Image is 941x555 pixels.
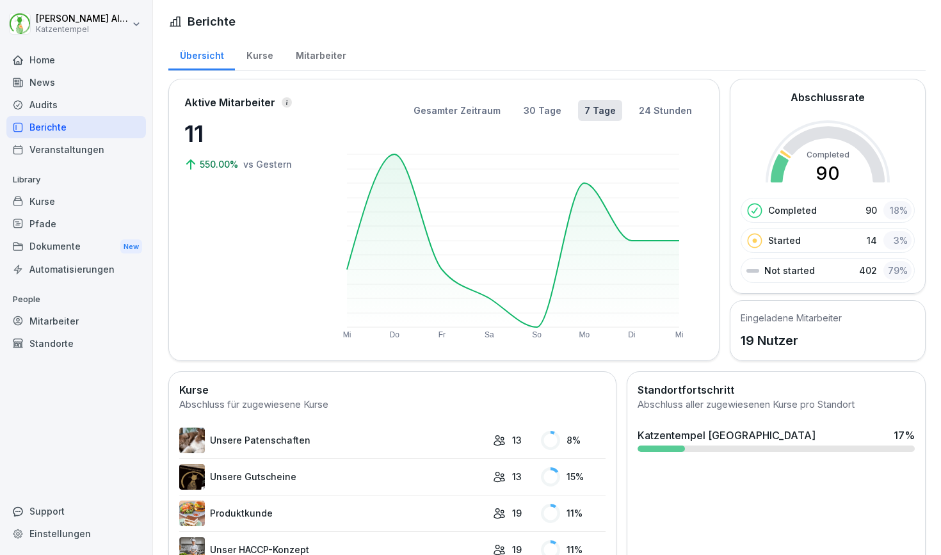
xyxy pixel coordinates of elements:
div: 17 % [894,428,915,443]
p: Library [6,170,146,190]
button: 7 Tage [578,100,622,121]
p: Not started [764,264,815,277]
a: Audits [6,93,146,116]
a: News [6,71,146,93]
a: Home [6,49,146,71]
a: Unsere Patenschaften [179,428,487,453]
text: Fr [438,330,446,339]
div: 3 % [883,231,912,250]
div: Dokumente [6,235,146,259]
p: People [6,289,146,310]
text: Do [389,330,399,339]
div: 79 % [883,261,912,280]
h2: Abschlussrate [791,90,865,105]
a: DokumenteNew [6,235,146,259]
a: Kurse [6,190,146,213]
img: ubrm3x2m0ajy8muzg063xjpe.png [179,501,205,526]
div: 8 % [541,431,606,450]
p: [PERSON_NAME] Altfelder [36,13,129,24]
p: Completed [768,204,817,217]
h2: Kurse [179,382,606,398]
p: Started [768,234,801,247]
button: 30 Tage [517,100,568,121]
a: Unsere Gutscheine [179,464,487,490]
p: 11 [184,117,312,151]
text: Mo [579,330,590,339]
div: Katzentempel [GEOGRAPHIC_DATA] [638,428,816,443]
a: Berichte [6,116,146,138]
a: Standorte [6,332,146,355]
img: yesgzfw2q3wqzzb03bjz3j6b.png [179,464,205,490]
p: 19 Nutzer [741,331,842,350]
a: Kurse [235,38,284,70]
text: Di [628,330,635,339]
p: Aktive Mitarbeiter [184,95,275,110]
a: Automatisierungen [6,258,146,280]
text: So [532,330,542,339]
div: Abschluss aller zugewiesenen Kurse pro Standort [638,398,915,412]
p: 402 [859,264,877,277]
p: 13 [512,470,522,483]
a: Pfade [6,213,146,235]
a: Mitarbeiter [6,310,146,332]
p: Katzentempel [36,25,129,34]
a: Übersicht [168,38,235,70]
p: 14 [867,234,877,247]
a: Einstellungen [6,522,146,545]
img: u8r67eg3of4bsbim5481mdu9.png [179,428,205,453]
h2: Standortfortschritt [638,382,915,398]
button: 24 Stunden [632,100,698,121]
a: Mitarbeiter [284,38,357,70]
text: Mi [343,330,351,339]
div: 15 % [541,467,606,487]
p: 19 [512,506,522,520]
p: 90 [865,204,877,217]
div: 18 % [883,201,912,220]
div: New [120,239,142,254]
h1: Berichte [188,13,236,30]
p: vs Gestern [243,157,292,171]
p: 550.00% [200,157,241,171]
a: Produktkunde [179,501,487,526]
button: Gesamter Zeitraum [407,100,507,121]
div: Abschluss für zugewiesene Kurse [179,398,606,412]
a: Katzentempel [GEOGRAPHIC_DATA]17% [632,422,920,457]
div: 11 % [541,504,606,523]
p: 13 [512,433,522,447]
div: Support [6,500,146,522]
text: Sa [485,330,494,339]
h5: Eingeladene Mitarbeiter [741,311,842,325]
text: Mi [675,330,684,339]
a: Veranstaltungen [6,138,146,161]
